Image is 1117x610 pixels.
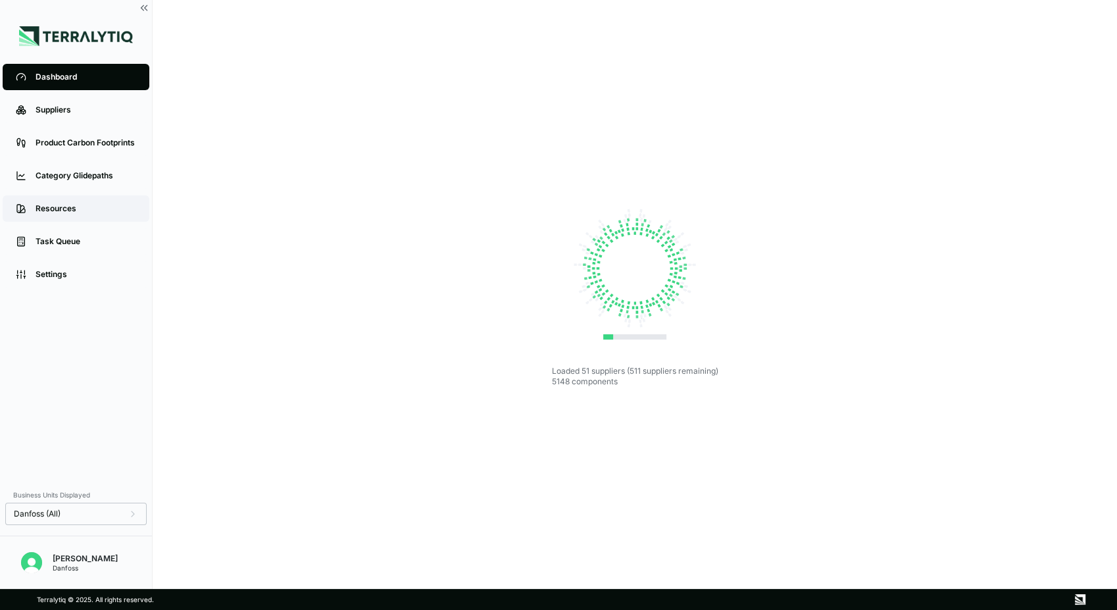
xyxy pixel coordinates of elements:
[36,170,136,181] div: Category Glidepaths
[19,26,133,46] img: Logo
[16,547,47,578] button: Open user button
[36,138,136,148] div: Product Carbon Footprints
[53,553,118,564] div: [PERSON_NAME]
[36,269,136,280] div: Settings
[14,509,61,519] span: Danfoss (All)
[569,203,701,334] img: Loading
[36,203,136,214] div: Resources
[552,366,718,387] div: Loaded 51 suppliers (511 suppliers remaining) 5148 components
[53,564,118,572] div: Danfoss
[36,236,136,247] div: Task Queue
[36,105,136,115] div: Suppliers
[36,72,136,82] div: Dashboard
[5,487,147,503] div: Business Units Displayed
[21,552,42,573] img: Jean-Baptiste Vinot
